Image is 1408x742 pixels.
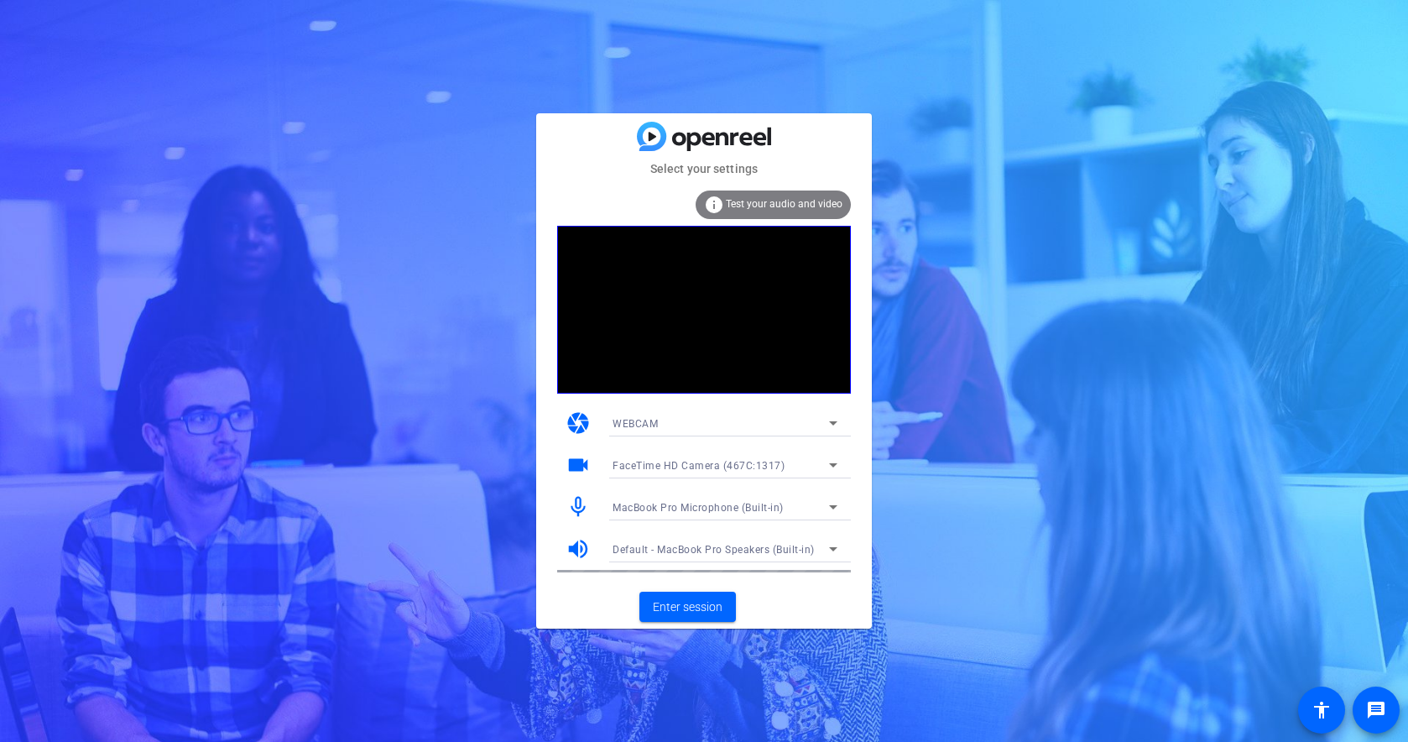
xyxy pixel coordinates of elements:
mat-card-subtitle: Select your settings [536,159,872,178]
mat-icon: accessibility [1312,700,1332,720]
span: Enter session [653,598,722,616]
mat-icon: message [1366,700,1386,720]
span: WEBCAM [613,418,658,430]
mat-icon: info [704,195,724,215]
span: Test your audio and video [726,198,842,210]
span: Default - MacBook Pro Speakers (Built-in) [613,544,815,556]
img: blue-gradient.svg [637,122,771,151]
mat-icon: volume_up [566,536,591,562]
span: FaceTime HD Camera (467C:1317) [613,460,785,472]
mat-icon: camera [566,410,591,436]
mat-icon: mic_none [566,494,591,520]
button: Enter session [639,592,736,622]
mat-icon: videocam [566,452,591,478]
span: MacBook Pro Microphone (Built-in) [613,502,784,514]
